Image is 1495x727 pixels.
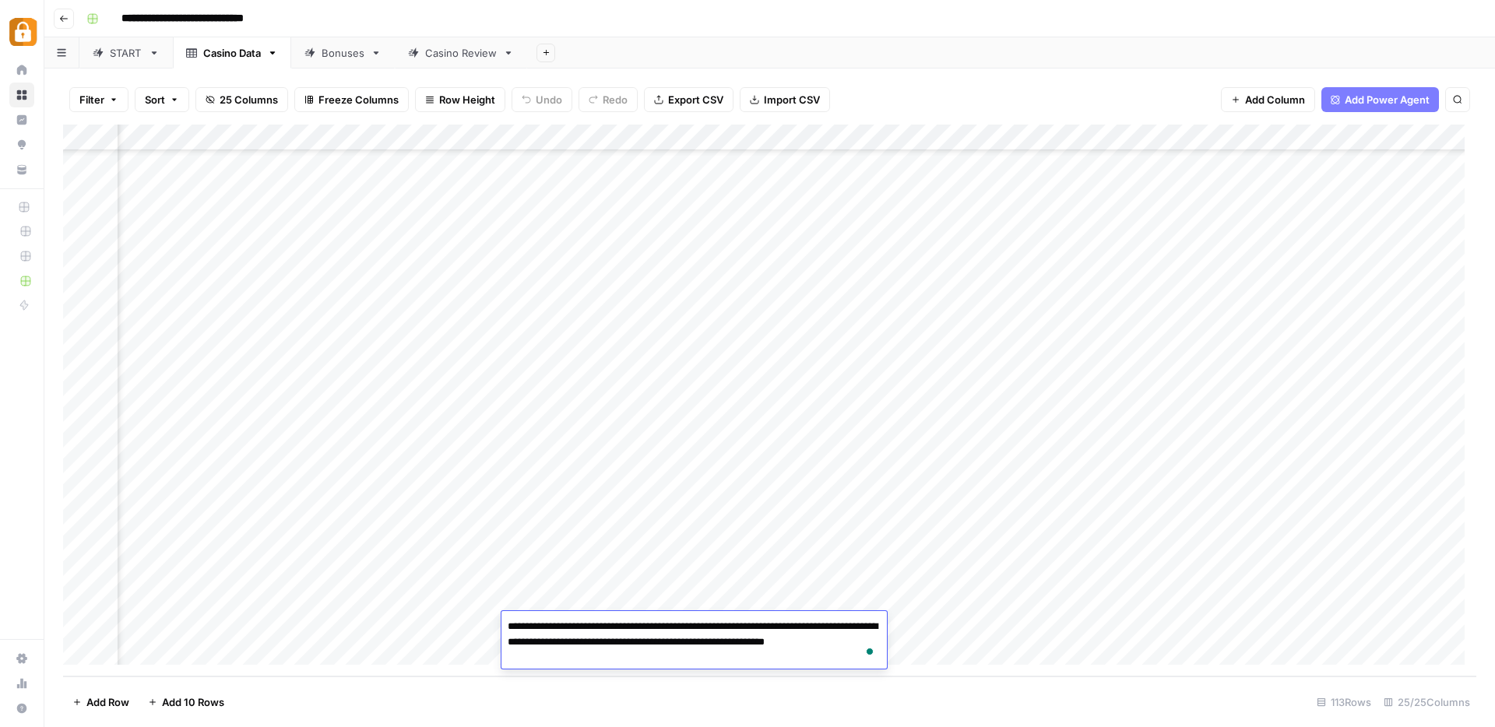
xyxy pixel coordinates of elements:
button: Filter [69,87,128,112]
span: Add Row [86,694,129,710]
span: Import CSV [764,92,820,107]
div: 113 Rows [1310,690,1377,715]
span: Freeze Columns [318,92,399,107]
div: Bonuses [322,45,364,61]
a: Usage [9,671,34,696]
span: Sort [145,92,165,107]
span: Export CSV [668,92,723,107]
button: Row Height [415,87,505,112]
span: Redo [603,92,628,107]
a: Browse [9,83,34,107]
button: Export CSV [644,87,733,112]
span: Add Power Agent [1345,92,1430,107]
div: START [110,45,142,61]
button: Freeze Columns [294,87,409,112]
span: Row Height [439,92,495,107]
a: Insights [9,107,34,132]
button: Undo [512,87,572,112]
a: Settings [9,646,34,671]
span: Undo [536,92,562,107]
a: Bonuses [291,37,395,68]
span: Add Column [1245,92,1305,107]
button: 25 Columns [195,87,288,112]
button: Sort [135,87,189,112]
button: Add 10 Rows [139,690,234,715]
div: Casino Data [203,45,261,61]
img: Adzz Logo [9,18,37,46]
a: START [79,37,173,68]
span: Add 10 Rows [162,694,224,710]
a: Casino Data [173,37,291,68]
a: Home [9,58,34,83]
span: Filter [79,92,104,107]
button: Import CSV [740,87,830,112]
a: Casino Review [395,37,527,68]
button: Help + Support [9,696,34,721]
button: Add Row [63,690,139,715]
div: Casino Review [425,45,497,61]
button: Add Power Agent [1321,87,1439,112]
textarea: To enrich screen reader interactions, please activate Accessibility in Grammarly extension settings [501,616,887,669]
button: Redo [579,87,638,112]
div: 25/25 Columns [1377,690,1476,715]
button: Add Column [1221,87,1315,112]
span: 25 Columns [220,92,278,107]
a: Opportunities [9,132,34,157]
button: Workspace: Adzz [9,12,34,51]
a: Your Data [9,157,34,182]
